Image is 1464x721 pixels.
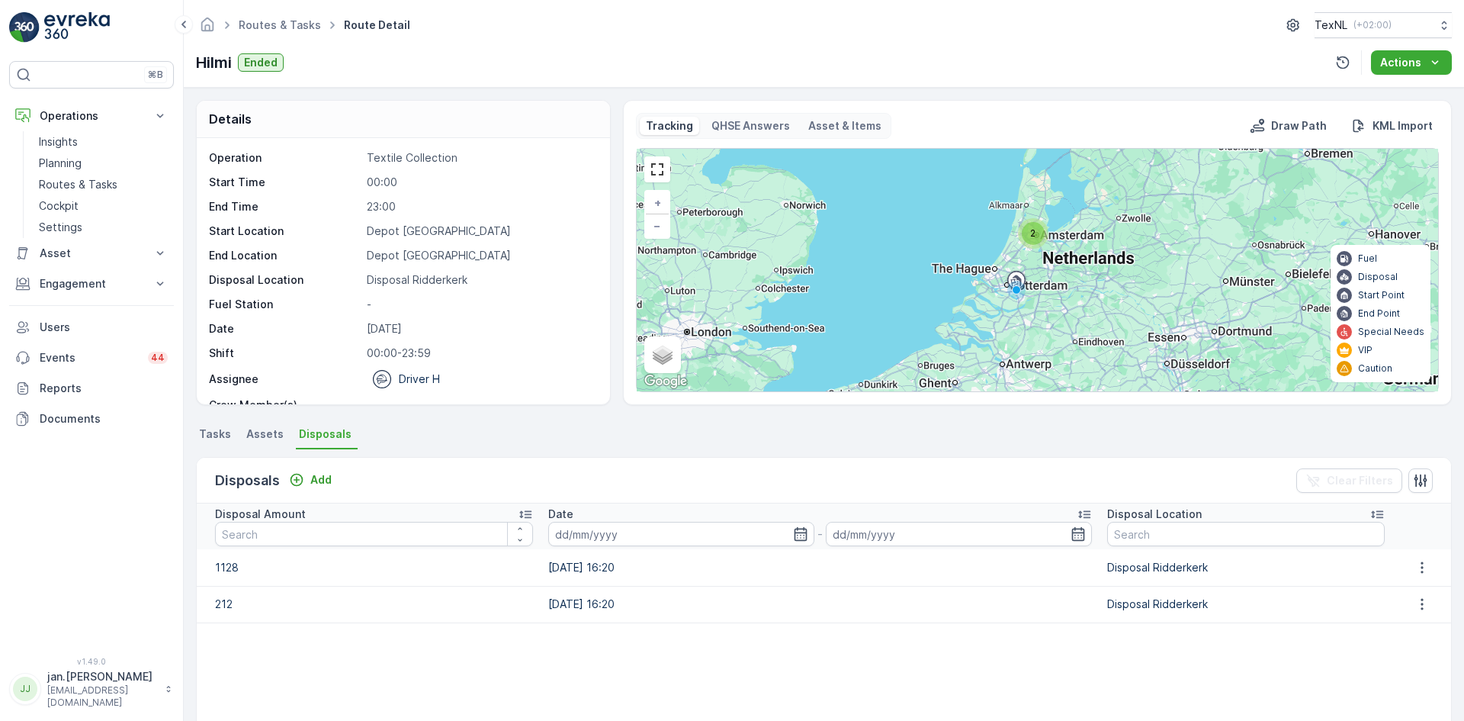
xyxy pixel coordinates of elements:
div: JJ [13,677,37,701]
span: v 1.49.0 [9,657,174,666]
a: Routes & Tasks [239,18,321,31]
td: [DATE] 16:20 [541,549,1100,586]
p: [DATE] [367,321,594,336]
a: Zoom In [646,192,669,214]
button: Add [283,471,338,489]
p: Textile Collection [367,150,594,166]
button: Ended [238,53,284,72]
p: Ended [244,55,278,70]
input: dd/mm/yyyy [826,522,1092,546]
p: Depot [GEOGRAPHIC_DATA] [367,248,594,263]
a: Routes & Tasks [33,174,174,195]
p: Operations [40,108,143,124]
p: Hilmi [196,51,232,74]
button: JJjan.[PERSON_NAME][EMAIL_ADDRESS][DOMAIN_NAME] [9,669,174,709]
input: dd/mm/yyyy [548,522,814,546]
p: 1128 [215,560,533,575]
p: KML Import [1372,118,1433,134]
p: Disposal Location [1107,507,1202,522]
p: Cockpit [39,198,79,214]
div: 2 [1018,218,1048,249]
p: Details [209,110,252,128]
span: Disposals [299,426,352,442]
p: Actions [1380,55,1421,70]
p: Reports [40,381,168,396]
button: Asset [9,238,174,269]
p: Depot [GEOGRAPHIC_DATA] [367,224,594,239]
p: Planning [39,156,82,171]
button: Operations [9,101,174,131]
p: Engagement [40,276,143,291]
input: Search [215,522,533,546]
div: 0 [637,149,1438,391]
p: 00:00 [367,175,594,190]
p: 44 [151,352,165,364]
a: Events44 [9,343,174,373]
p: - [367,297,594,312]
p: Fuel [1358,253,1377,265]
p: Disposal [1358,271,1398,283]
p: Events [40,350,139,365]
p: Operation [209,150,361,166]
span: Tasks [199,426,231,442]
p: - [817,525,823,543]
button: Clear Filters [1296,468,1402,493]
a: Layers [646,338,679,372]
p: ⌘B [148,69,163,81]
span: Assets [246,426,284,442]
span: − [653,219,661,232]
button: TexNL(+02:00) [1315,12,1452,38]
a: Documents [9,404,174,434]
p: Disposal Location [209,272,361,288]
a: Zoom Out [646,214,669,237]
p: Users [40,320,168,335]
p: Caution [1358,362,1392,375]
p: Disposals [215,470,280,491]
p: ( +02:00 ) [1353,19,1392,31]
a: Planning [33,153,174,174]
p: Disposal Ridderkerk [367,272,594,288]
p: End Time [209,199,361,214]
p: Fuel Station [209,297,361,312]
p: Asset [40,246,143,261]
p: Insights [39,134,78,150]
img: logo_light-DOdMpM7g.png [44,12,110,43]
button: Engagement [9,269,174,299]
p: jan.[PERSON_NAME] [47,669,157,684]
a: Reports [9,373,174,404]
p: End Point [1358,307,1400,320]
td: [DATE] 16:20 [541,586,1100,623]
span: 2 [1030,227,1035,239]
p: Driver H [399,372,440,387]
p: TexNL [1315,18,1347,33]
p: Tracking [646,118,693,134]
p: Start Time [209,175,361,190]
p: Routes & Tasks [39,177,117,192]
a: Settings [33,217,174,238]
button: Actions [1371,50,1452,75]
p: [EMAIL_ADDRESS][DOMAIN_NAME] [47,684,157,709]
p: Shift [209,346,361,361]
img: Google [640,372,691,391]
button: KML Import [1345,117,1439,135]
p: 00:00-23:59 [367,346,594,361]
a: Users [9,312,174,343]
p: - [367,398,594,413]
p: Settings [39,220,82,235]
a: Cockpit [33,195,174,217]
img: logo [9,12,40,43]
p: QHSE Answers [711,118,790,134]
a: Homepage [199,22,216,35]
p: VIP [1358,344,1372,356]
a: Insights [33,131,174,153]
p: Date [209,321,361,336]
p: Assignee [209,372,258,387]
p: Special Needs [1358,326,1424,338]
p: Asset & Items [808,118,881,134]
a: Open this area in Google Maps (opens a new window) [640,372,691,391]
p: Date [548,507,573,522]
p: Draw Path [1271,118,1327,134]
p: Crew Member(s) [209,398,361,413]
p: 212 [215,597,533,612]
p: Start Point [1358,289,1405,301]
